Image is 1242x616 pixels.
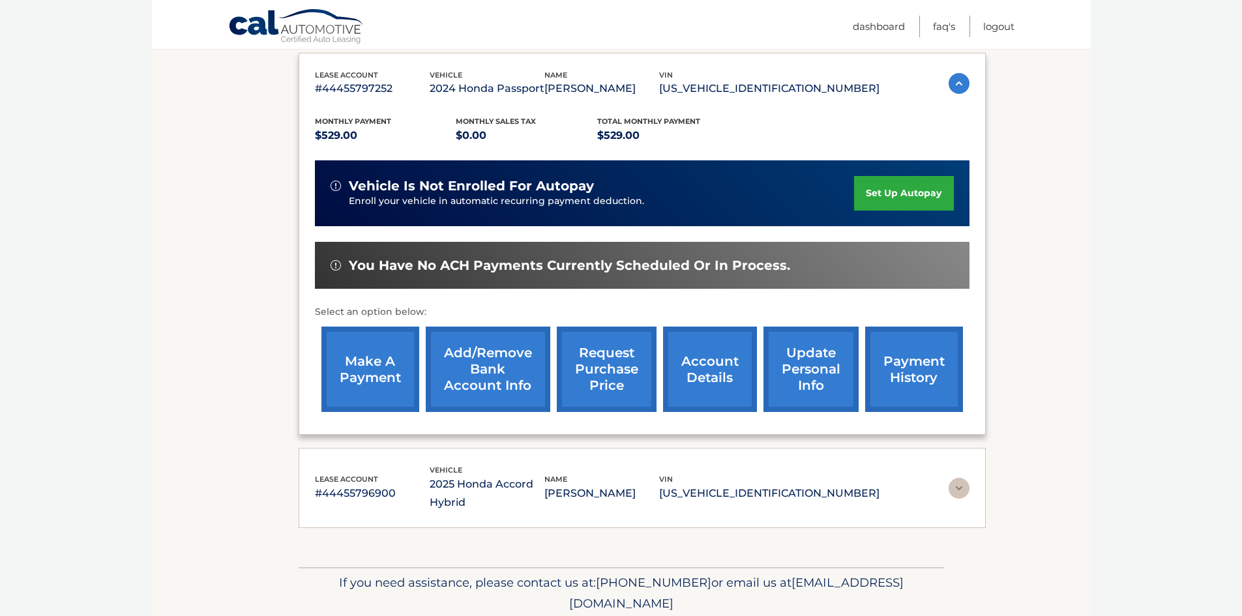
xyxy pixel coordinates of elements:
[596,575,711,590] span: [PHONE_NUMBER]
[659,484,880,503] p: [US_VEHICLE_IDENTIFICATION_NUMBER]
[315,126,456,145] p: $529.00
[659,80,880,98] p: [US_VEHICLE_IDENTIFICATION_NUMBER]
[557,327,657,412] a: request purchase price
[331,260,341,271] img: alert-white.svg
[430,465,462,475] span: vehicle
[854,176,953,211] a: set up autopay
[949,73,969,94] img: accordion-active.svg
[933,16,955,37] a: FAQ's
[315,70,378,80] span: lease account
[659,475,673,484] span: vin
[544,80,659,98] p: [PERSON_NAME]
[544,484,659,503] p: [PERSON_NAME]
[315,80,430,98] p: #44455797252
[349,194,855,209] p: Enroll your vehicle in automatic recurring payment deduction.
[349,257,790,274] span: You have no ACH payments currently scheduled or in process.
[544,475,567,484] span: name
[430,70,462,80] span: vehicle
[430,475,544,512] p: 2025 Honda Accord Hybrid
[426,327,550,412] a: Add/Remove bank account info
[544,70,567,80] span: name
[456,126,597,145] p: $0.00
[663,327,757,412] a: account details
[315,304,969,320] p: Select an option below:
[456,117,536,126] span: Monthly sales Tax
[659,70,673,80] span: vin
[597,117,700,126] span: Total Monthly Payment
[983,16,1014,37] a: Logout
[949,478,969,499] img: accordion-rest.svg
[597,126,739,145] p: $529.00
[349,178,594,194] span: vehicle is not enrolled for autopay
[228,8,365,46] a: Cal Automotive
[430,80,544,98] p: 2024 Honda Passport
[321,327,419,412] a: make a payment
[315,475,378,484] span: lease account
[865,327,963,412] a: payment history
[763,327,859,412] a: update personal info
[307,572,936,614] p: If you need assistance, please contact us at: or email us at
[853,16,905,37] a: Dashboard
[315,484,430,503] p: #44455796900
[315,117,391,126] span: Monthly Payment
[331,181,341,191] img: alert-white.svg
